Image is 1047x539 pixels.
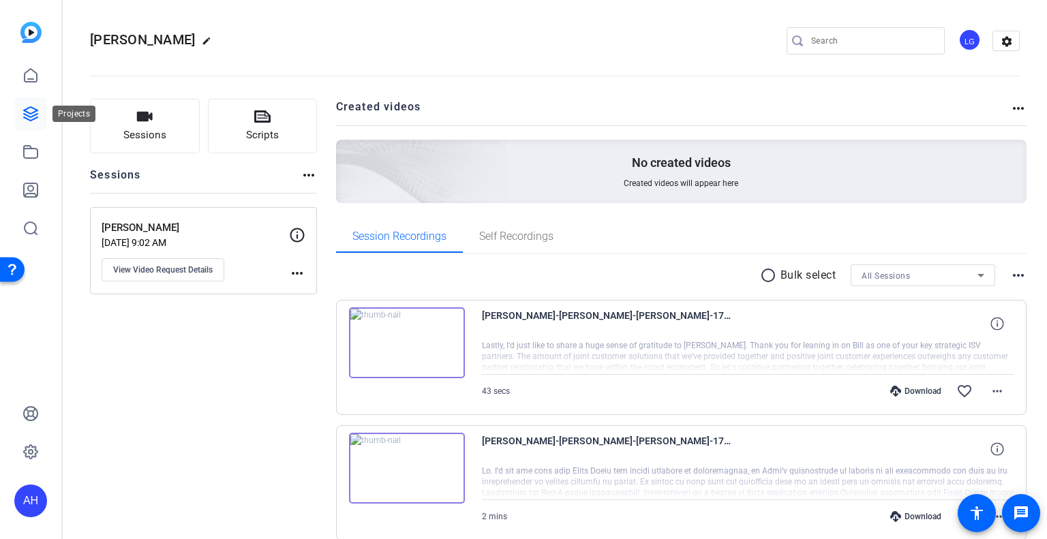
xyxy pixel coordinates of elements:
[883,386,948,397] div: Download
[336,99,1011,125] h2: Created videos
[113,264,213,275] span: View Video Request Details
[958,29,982,52] ngx-avatar: Lauren Gantzer
[482,512,507,521] span: 2 mins
[1013,505,1029,521] mat-icon: message
[246,127,279,143] span: Scripts
[632,155,731,171] p: No created videos
[14,484,47,517] div: AH
[993,31,1020,52] mat-icon: settings
[102,237,289,248] p: [DATE] 9:02 AM
[780,267,836,283] p: Bulk select
[624,178,738,189] span: Created videos will appear here
[969,505,985,521] mat-icon: accessibility
[956,383,973,399] mat-icon: favorite_border
[352,231,446,242] span: Session Recordings
[811,33,934,49] input: Search
[349,433,465,504] img: thumb-nail
[90,167,141,193] h2: Sessions
[52,106,95,122] div: Projects
[301,167,317,183] mat-icon: more_horiz
[482,307,734,340] span: [PERSON_NAME]-[PERSON_NAME]-[PERSON_NAME]-1756148973696-webcam
[349,307,465,378] img: thumb-nail
[958,29,981,51] div: LG
[289,265,305,281] mat-icon: more_horiz
[482,386,510,396] span: 43 secs
[482,433,734,465] span: [PERSON_NAME]-[PERSON_NAME]-[PERSON_NAME]-1756148688906-webcam
[479,231,553,242] span: Self Recordings
[20,22,42,43] img: blue-gradient.svg
[123,127,166,143] span: Sessions
[102,258,224,281] button: View Video Request Details
[862,271,910,281] span: All Sessions
[202,36,218,52] mat-icon: edit
[956,508,973,525] mat-icon: favorite_border
[989,383,1005,399] mat-icon: more_horiz
[989,508,1005,525] mat-icon: more_horiz
[90,31,195,48] span: [PERSON_NAME]
[1010,100,1027,117] mat-icon: more_horiz
[183,5,509,301] img: Creted videos background
[90,99,200,153] button: Sessions
[102,220,289,236] p: [PERSON_NAME]
[1010,267,1027,283] mat-icon: more_horiz
[208,99,318,153] button: Scripts
[760,267,780,283] mat-icon: radio_button_unchecked
[883,511,948,522] div: Download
